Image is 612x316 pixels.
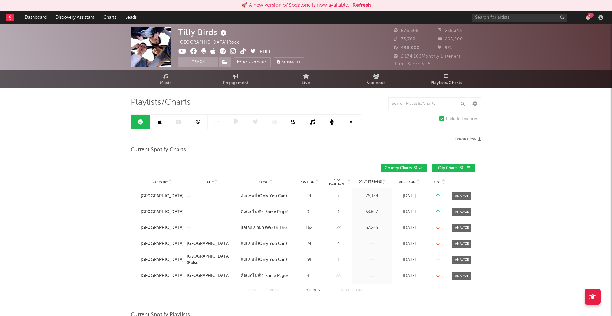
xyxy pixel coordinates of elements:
[241,241,291,247] a: ล้มแชมป์ (Only You Can)
[243,59,267,66] span: Benchmark
[207,180,214,184] span: City
[313,289,317,292] span: of
[241,2,349,9] div: 🚀 A new version of Sodatone is now available.
[160,79,172,87] span: Music
[241,209,290,215] div: คิด(แต่ไม่)ถึง (Same Page?)
[141,273,184,279] a: [GEOGRAPHIC_DATA]
[295,209,323,215] div: 91
[393,257,425,263] div: [DATE]
[223,79,249,87] span: Engagement
[259,48,271,56] button: Edit
[141,257,184,263] div: [GEOGRAPHIC_DATA]
[393,273,425,279] div: [DATE]
[99,11,121,24] a: Charts
[295,257,323,263] div: 59
[431,79,462,87] span: Playlists/Charts
[411,70,481,88] a: Playlists/Charts
[121,11,141,24] a: Leads
[153,180,168,184] span: Country
[326,209,350,215] div: 1
[234,57,271,67] a: Benchmark
[341,289,350,292] button: Next
[295,193,323,199] div: 44
[326,273,350,279] div: 33
[588,13,594,18] div: 23
[353,2,371,9] button: Refresh
[131,99,191,106] span: Playlists/Charts
[353,209,390,215] div: 53,597
[187,241,230,247] div: [GEOGRAPHIC_DATA]
[326,225,350,231] div: 22
[141,209,184,215] a: [GEOGRAPHIC_DATA]
[455,138,481,141] button: Export CSV
[385,166,417,170] span: Country Charts ( 3 )
[178,57,218,67] button: Track
[241,273,291,279] a: คิด(แต่ไม่)ถึง (Same Page?)
[367,79,386,87] span: Audience
[394,37,416,41] span: 73,700
[393,241,425,247] div: [DATE]
[187,273,230,279] div: [GEOGRAPHIC_DATA]
[399,180,416,184] span: Added On
[241,257,291,263] a: ล้มแชมป์ (Only You Can)
[187,273,237,279] a: [GEOGRAPHIC_DATA]
[326,193,350,199] div: 7
[393,209,425,215] div: [DATE]
[388,97,468,110] input: Search Playlists/Charts
[394,54,461,59] span: 2,174,166 Monthly Listeners
[438,37,463,41] span: 265,000
[358,179,382,184] span: Daily Streams
[356,289,364,292] button: Last
[51,11,99,24] a: Discovery Assistant
[438,46,452,50] span: 971
[472,14,567,22] input: Search for artists
[341,70,411,88] a: Audience
[302,79,310,87] span: Live
[241,225,291,231] a: แค่เธอเข้ามา (Worth The Wait)
[141,241,184,247] div: [GEOGRAPHIC_DATA]
[241,193,291,199] a: ล้มแชมป์ (Only You Can)
[353,193,390,199] div: 76,184
[241,241,287,247] div: ล้มแชมป์ (Only You Can)
[271,70,341,88] a: Live
[436,166,465,170] span: City Charts ( 3 )
[274,57,304,67] button: Summary
[394,62,431,66] span: Jump Score: 52.5
[241,209,291,215] a: คิด(แต่ไม่)ถึง (Same Page?)
[293,287,328,294] div: 1 6 6
[295,225,323,231] div: 162
[241,257,287,263] div: ล้มแชมป์ (Only You Can)
[241,193,287,199] div: ล้มแชมป์ (Only You Can)
[446,115,478,123] div: Include Features
[187,241,237,247] a: [GEOGRAPHIC_DATA]
[381,164,427,172] button: Country Charts(3)
[141,225,184,231] a: [GEOGRAPHIC_DATA]
[178,27,228,38] div: Tilly Birds
[432,164,475,172] button: City Charts(3)
[353,225,390,231] div: 37,265
[20,11,51,24] a: Dashboard
[187,254,237,266] a: [GEOGRAPHIC_DATA] (Pulse)
[586,15,590,20] button: 23
[393,193,425,199] div: [DATE]
[259,180,269,184] span: Song
[131,70,201,88] a: Music
[241,273,290,279] div: คิด(แต่ไม่)ถึง (Same Page?)
[282,61,301,64] span: Summary
[438,29,462,33] span: 255,343
[178,39,247,47] div: [GEOGRAPHIC_DATA] | Rock
[263,289,280,292] button: Previous
[431,180,441,184] span: Trend
[326,257,350,263] div: 1
[326,178,346,186] span: Peak Position
[304,289,308,292] span: to
[131,146,186,154] span: Current Spotify Charts
[295,241,323,247] div: 24
[295,273,323,279] div: 91
[394,29,419,33] span: 876,305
